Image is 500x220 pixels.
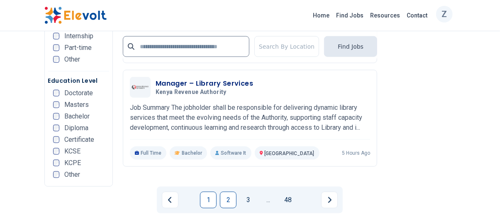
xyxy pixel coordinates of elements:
[333,9,367,22] a: Find Jobs
[53,171,60,178] input: Other
[130,146,167,160] p: Full Time
[132,85,149,89] img: Kenya Revenue Authority
[44,7,107,24] img: Elevolt
[342,150,370,156] p: 5 hours ago
[324,36,377,57] button: Find Jobs
[162,192,178,208] a: Previous page
[220,192,237,208] a: Page 2
[64,136,94,143] span: Certificate
[64,113,90,120] span: Bachelor
[210,146,251,160] p: Software It
[53,148,60,155] input: KCSE
[64,44,92,51] span: Part-time
[64,125,88,131] span: Diploma
[240,192,256,208] a: Page 3
[404,9,431,22] a: Contact
[367,9,404,22] a: Resources
[436,6,453,22] button: Z
[48,77,109,85] h5: Education Level
[53,44,60,51] input: Part-time
[64,148,80,155] span: KCSE
[53,113,60,120] input: Bachelor
[64,171,80,178] span: Other
[64,160,81,166] span: KCPE
[321,192,338,208] a: Next page
[53,90,60,96] input: Doctorate
[182,150,202,156] span: Bachelor
[53,160,60,166] input: KCPE
[265,151,315,156] span: [GEOGRAPHIC_DATA]
[130,103,370,133] p: Job Summary The jobholder shall be responsible for delivering dynamic library services that meet ...
[156,79,253,89] h3: Manager – Library Services
[64,101,89,108] span: Masters
[459,180,500,220] iframe: Chat Widget
[310,9,333,22] a: Home
[64,33,93,40] span: Internship
[162,192,338,208] ul: Pagination
[53,136,60,143] input: Certificate
[64,90,93,96] span: Doctorate
[280,192,296,208] a: Page 48
[53,101,60,108] input: Masters
[200,192,217,208] a: Page 1 is your current page
[441,4,447,25] p: Z
[53,125,60,131] input: Diploma
[260,192,276,208] a: Jump forward
[53,56,60,63] input: Other
[64,56,80,63] span: Other
[53,33,60,40] input: Internship
[130,77,370,160] a: Kenya Revenue AuthorityManager – Library ServicesKenya Revenue AuthorityJob Summary The jobholder...
[156,89,227,96] span: Kenya Revenue Authority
